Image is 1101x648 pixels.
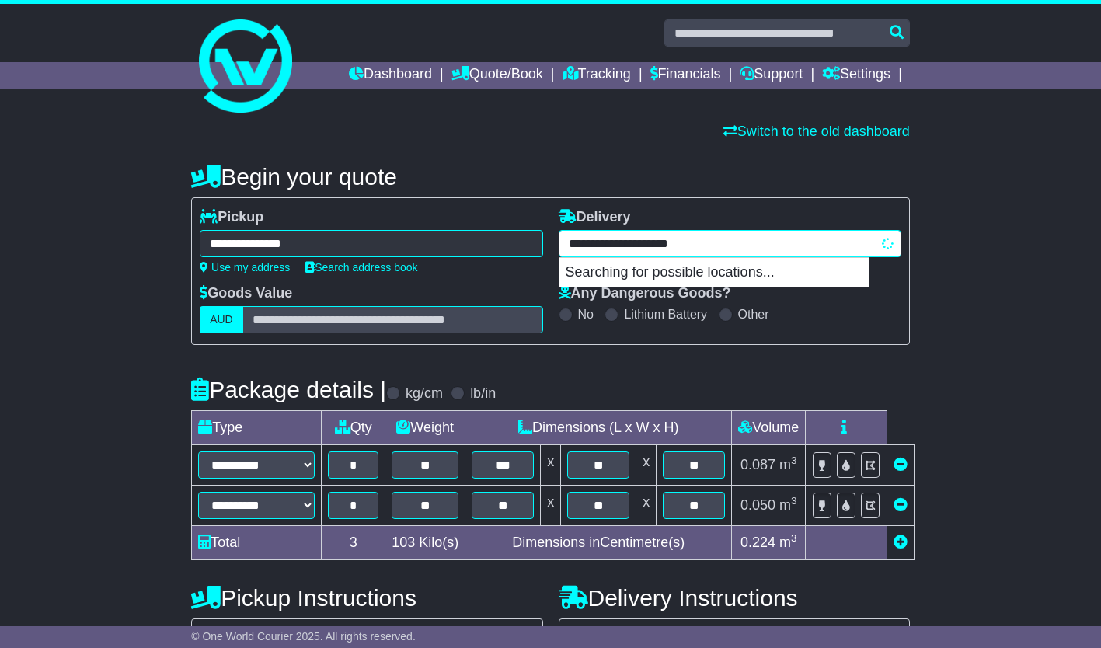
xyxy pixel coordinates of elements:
label: No [578,307,594,322]
a: Quote/Book [451,62,543,89]
label: Pickup [200,209,263,226]
label: AUD [200,306,243,333]
label: Lithium Battery [624,307,707,322]
td: Kilo(s) [385,526,465,560]
td: x [636,486,657,526]
label: kg/cm [406,385,443,402]
span: 0.224 [740,535,775,550]
a: Use my address [200,261,290,273]
a: Switch to the old dashboard [723,124,910,139]
h4: Delivery Instructions [559,585,910,611]
span: m [779,457,797,472]
a: Settings [822,62,890,89]
sup: 3 [791,495,797,507]
h4: Pickup Instructions [191,585,542,611]
a: Search address book [305,261,417,273]
label: Other [738,307,769,322]
span: 0.050 [740,497,775,513]
a: Remove this item [894,457,908,472]
span: 0.087 [740,457,775,472]
td: Qty [322,411,385,445]
a: Tracking [563,62,631,89]
td: x [636,445,657,486]
td: Total [192,526,322,560]
p: Searching for possible locations... [559,258,869,287]
label: lb/in [470,385,496,402]
a: Remove this item [894,497,908,513]
label: Any Dangerous Goods? [559,285,731,302]
td: x [541,486,561,526]
td: x [541,445,561,486]
sup: 3 [791,532,797,544]
h4: Package details | [191,377,386,402]
label: Delivery [559,209,631,226]
td: Weight [385,411,465,445]
a: Support [740,62,803,89]
span: m [779,535,797,550]
span: © One World Courier 2025. All rights reserved. [191,630,416,643]
td: Dimensions in Centimetre(s) [465,526,732,560]
td: Dimensions (L x W x H) [465,411,732,445]
label: Goods Value [200,285,292,302]
a: Dashboard [349,62,432,89]
a: Financials [650,62,721,89]
td: Type [192,411,322,445]
sup: 3 [791,455,797,466]
span: 103 [392,535,415,550]
h4: Begin your quote [191,164,910,190]
span: m [779,497,797,513]
a: Add new item [894,535,908,550]
td: 3 [322,526,385,560]
td: Volume [732,411,806,445]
